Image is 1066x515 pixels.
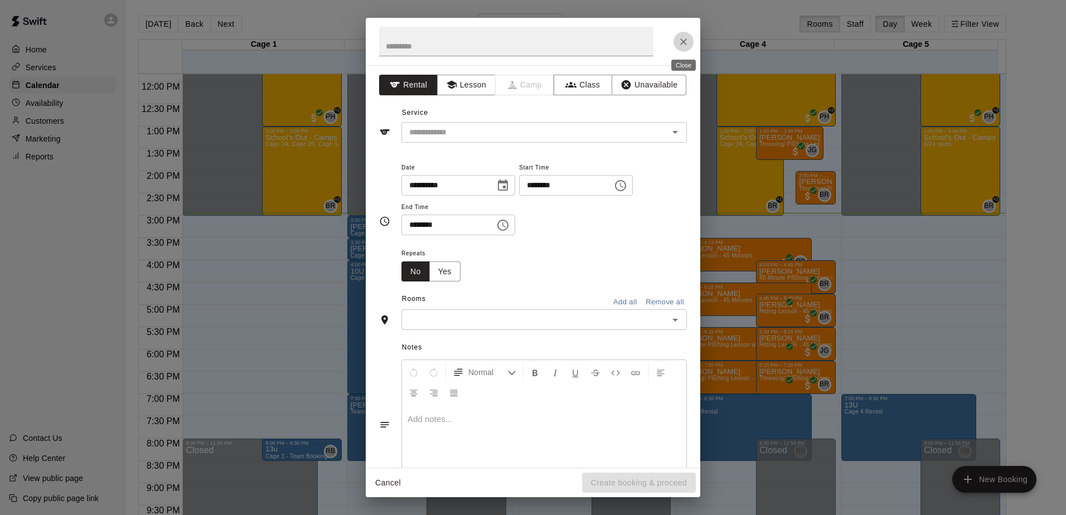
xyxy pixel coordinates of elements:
button: Open [667,124,683,140]
button: Format Bold [526,362,545,382]
svg: Notes [379,419,390,430]
button: Add all [607,294,643,311]
button: Class [554,75,612,95]
button: Insert Link [626,362,645,382]
button: Yes [429,261,461,282]
div: Close [671,60,696,71]
button: Cancel [370,473,406,493]
button: Format Strikethrough [586,362,605,382]
svg: Rooms [379,314,390,325]
svg: Service [379,127,390,138]
button: Remove all [643,294,687,311]
button: Right Align [424,382,443,402]
span: Date [401,161,515,176]
button: Formatting Options [448,362,521,382]
button: Format Italics [546,362,565,382]
button: Choose date, selected date is Oct 13, 2025 [492,174,514,197]
button: Left Align [651,362,670,382]
button: Format Underline [566,362,585,382]
span: Rooms [402,295,426,303]
button: Close [673,32,694,52]
button: Redo [424,362,443,382]
span: Service [402,109,428,116]
span: Notes [402,339,687,357]
button: Insert Code [606,362,625,382]
button: Undo [404,362,423,382]
button: Justify Align [444,382,463,402]
button: Choose time, selected time is 2:00 PM [609,174,632,197]
span: End Time [401,200,515,215]
button: Center Align [404,382,423,402]
svg: Timing [379,216,390,227]
button: Choose time, selected time is 2:30 PM [492,214,514,236]
button: Lesson [437,75,496,95]
button: Open [667,312,683,328]
button: Rental [379,75,438,95]
div: outlined button group [401,261,461,282]
span: Repeats [401,246,469,261]
button: Unavailable [612,75,686,95]
span: Start Time [519,161,633,176]
button: No [401,261,430,282]
span: Camps can only be created in the Services page [496,75,554,95]
span: Normal [468,367,507,378]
